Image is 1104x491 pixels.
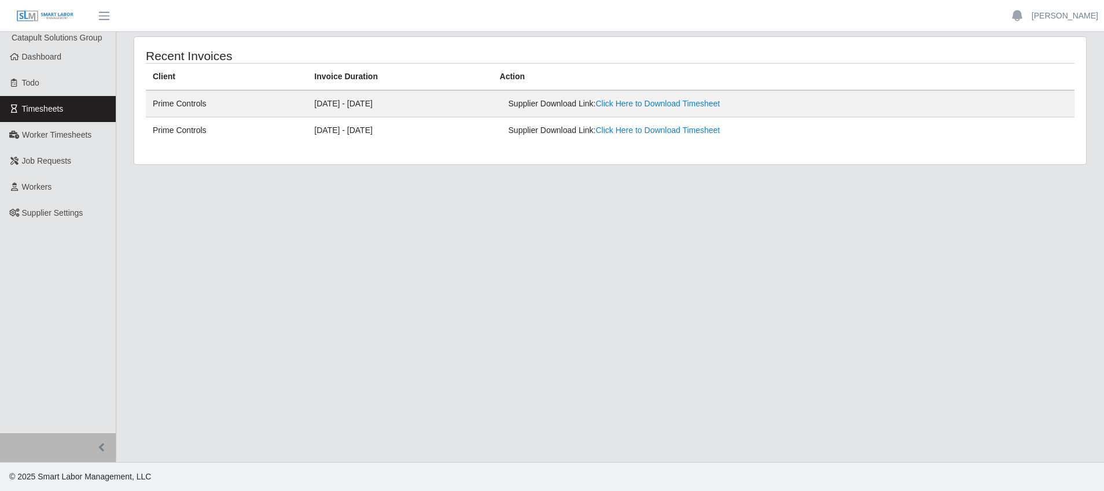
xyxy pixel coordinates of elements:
[596,125,720,135] a: Click Here to Download Timesheet
[596,99,720,108] a: Click Here to Download Timesheet
[22,156,72,165] span: Job Requests
[146,90,307,117] td: Prime Controls
[22,52,62,61] span: Dashboard
[493,64,1074,91] th: Action
[12,33,102,42] span: Catapult Solutions Group
[146,49,522,63] h4: Recent Invoices
[22,78,39,87] span: Todo
[22,208,83,217] span: Supplier Settings
[22,130,91,139] span: Worker Timesheets
[509,98,870,110] div: Supplier Download Link:
[146,117,307,144] td: Prime Controls
[22,182,52,191] span: Workers
[1032,10,1098,22] a: [PERSON_NAME]
[307,90,492,117] td: [DATE] - [DATE]
[509,124,870,136] div: Supplier Download Link:
[22,104,64,113] span: Timesheets
[307,117,492,144] td: [DATE] - [DATE]
[9,472,151,481] span: © 2025 Smart Labor Management, LLC
[146,64,307,91] th: Client
[307,64,492,91] th: Invoice Duration
[16,10,74,23] img: SLM Logo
